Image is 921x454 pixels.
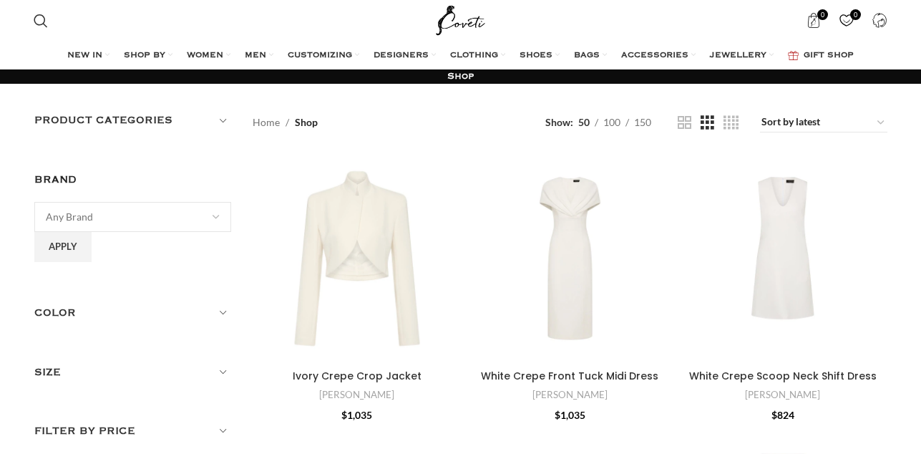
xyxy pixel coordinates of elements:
[67,50,102,62] span: NEW IN
[574,41,607,69] a: BAGS
[432,13,489,25] a: Site logo
[34,172,232,188] h5: BRAND
[26,6,55,35] a: Search
[245,50,266,62] span: MEN
[621,41,696,69] a: ACCESSORIES
[319,388,394,402] a: [PERSON_NAME]
[67,41,109,69] a: NEW IN
[34,364,232,380] h5: Size
[124,50,165,62] span: SHOP BY
[481,369,658,383] a: White Crepe Front Tuck Midi Dress
[520,50,552,62] span: SHOES
[341,409,347,421] span: $
[34,423,232,439] h5: Filter by price
[253,115,280,130] a: Home
[447,70,474,83] h1: Shop
[288,41,359,69] a: CUSTOMIZING
[710,50,766,62] span: JEWELLERY
[520,41,560,69] a: SHOES
[555,409,585,421] bdi: 1,035
[701,114,714,132] a: Grid view 3
[723,114,739,132] a: Grid view 4
[689,369,877,383] a: White Crepe Scoop Neck Shift Dress
[788,51,799,60] img: GiftBag
[34,232,92,262] button: Apply
[374,50,429,62] span: DESIGNERS
[629,115,656,130] a: 150
[603,116,620,128] span: 100
[450,50,498,62] span: CLOTHING
[187,50,223,62] span: WOMEN
[850,9,861,20] span: 0
[573,115,595,130] a: 50
[374,41,436,69] a: DESIGNERS
[288,50,352,62] span: CUSTOMIZING
[832,6,862,35] a: 0
[34,172,232,188] div: Toggle filter
[532,388,608,402] a: [PERSON_NAME]
[295,115,318,130] span: Shop
[817,9,828,20] span: 0
[788,41,854,69] a: GIFT SHOP
[26,41,895,69] div: Main navigation
[598,115,625,130] a: 100
[35,203,231,231] span: Any Brand
[832,6,862,35] div: My Wishlist
[574,50,600,62] span: BAGS
[555,409,560,421] span: $
[545,115,573,130] span: Show
[710,41,774,69] a: JEWELLERY
[34,202,232,232] span: Any Brand
[341,409,372,421] bdi: 1,035
[760,112,887,132] select: Shop order
[634,116,651,128] span: 150
[621,50,688,62] span: ACCESSORIES
[124,41,172,69] a: SHOP BY
[578,116,590,128] span: 50
[450,41,505,69] a: CLOTHING
[253,115,318,130] nav: Breadcrumb
[771,409,794,421] bdi: 824
[245,41,273,69] a: MEN
[187,41,230,69] a: WOMEN
[745,388,820,402] a: [PERSON_NAME]
[34,305,232,321] h5: Color
[293,369,421,383] a: Ivory Crepe Crop Jacket
[804,50,854,62] span: GIFT SHOP
[678,154,887,363] a: White Crepe Scoop Neck Shift Dress
[253,154,462,363] a: Ivory Crepe Crop Jacket
[34,112,232,128] h5: Product categories
[466,154,675,363] a: White Crepe Front Tuck Midi Dress
[799,6,829,35] a: 0
[771,409,777,421] span: $
[678,114,691,132] a: Grid view 2
[46,211,93,223] span: Any Brand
